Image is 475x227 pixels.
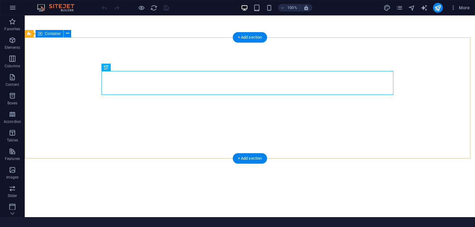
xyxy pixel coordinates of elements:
[8,193,17,198] p: Slider
[383,4,391,11] button: design
[5,64,20,69] p: Columns
[233,153,267,164] div: + Add section
[150,4,157,11] button: reload
[7,101,18,106] p: Boxes
[448,3,472,13] button: More
[303,5,309,11] i: On resize automatically adjust zoom level to fit chosen device.
[6,82,19,87] p: Content
[421,4,428,11] i: AI Writer
[4,119,21,124] p: Accordion
[433,3,443,13] button: publish
[150,4,157,11] i: Reload page
[396,4,403,11] button: pages
[287,4,297,11] h6: 100%
[450,5,470,11] span: More
[278,4,300,11] button: 100%
[45,32,61,36] span: Container
[434,4,441,11] i: Publish
[408,4,416,11] button: navigator
[138,4,145,11] button: Click here to leave preview mode and continue editing
[396,4,403,11] i: Pages (Ctrl+Alt+S)
[6,175,19,180] p: Images
[5,156,20,161] p: Features
[233,32,267,43] div: + Add section
[4,27,20,32] p: Favorites
[408,4,415,11] i: Navigator
[7,138,18,143] p: Tables
[5,45,20,50] p: Elements
[421,4,428,11] button: text_generator
[383,4,391,11] i: Design (Ctrl+Alt+Y)
[36,4,82,11] img: Editor Logo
